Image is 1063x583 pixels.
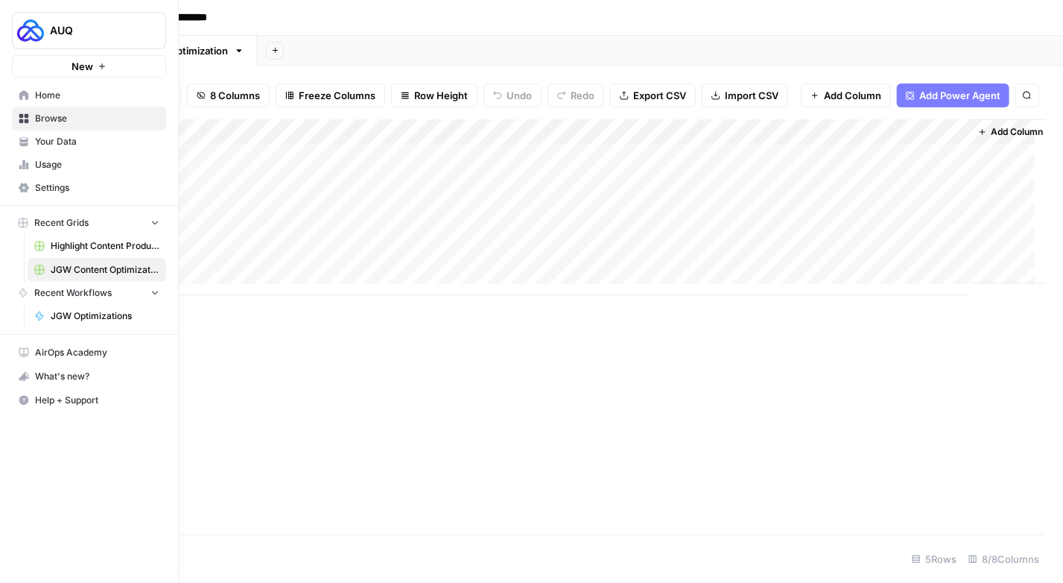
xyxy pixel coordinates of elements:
span: JGW Optimizations [51,309,159,323]
a: AirOps Academy [12,341,166,365]
span: Redo [571,88,594,103]
button: Recent Workflows [12,282,166,304]
a: Usage [12,153,166,177]
span: Recent Grids [34,216,89,230]
span: Your Data [35,135,159,148]
span: New [72,59,93,74]
button: Help + Support [12,388,166,412]
span: Freeze Columns [299,88,375,103]
span: Add Power Agent [919,88,1000,103]
a: JGW Content Optimization [28,258,166,282]
span: JGW Content Optimization [51,263,159,277]
button: Export CSV [610,83,696,107]
div: What's new? [13,365,165,388]
button: Row Height [391,83,477,107]
button: Freeze Columns [276,83,385,107]
span: Settings [35,181,159,195]
div: 8/8 Columns [962,547,1045,571]
span: Undo [507,88,532,103]
span: Browse [35,112,159,125]
img: AUQ Logo [17,17,44,44]
a: JGW Optimizations [28,304,166,328]
span: Recent Workflows [34,286,112,300]
button: Workspace: AUQ [12,12,166,49]
span: Add Column [991,125,1044,139]
span: Add Column [824,88,881,103]
button: Add Column [972,122,1050,142]
button: Import CSV [702,83,788,107]
span: Usage [35,158,159,171]
span: 8 Columns [210,88,260,103]
button: Undo [483,83,542,107]
a: Settings [12,176,166,200]
span: Import CSV [725,88,778,103]
a: Highlight Content Production [28,234,166,258]
button: What's new? [12,365,166,388]
span: AUQ [50,23,140,38]
button: Redo [548,83,604,107]
button: New [12,55,166,78]
span: Help + Support [35,394,159,407]
span: Home [35,89,159,102]
span: Export CSV [633,88,686,103]
button: 8 Columns [187,83,270,107]
button: Recent Grids [12,212,166,234]
span: Row Height [414,88,468,103]
span: Highlight Content Production [51,239,159,253]
span: AirOps Academy [35,346,159,359]
a: Your Data [12,130,166,154]
button: Add Power Agent [897,83,1009,107]
button: Add Column [801,83,891,107]
a: Browse [12,107,166,130]
a: Home [12,83,166,107]
div: 5 Rows [906,547,962,571]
